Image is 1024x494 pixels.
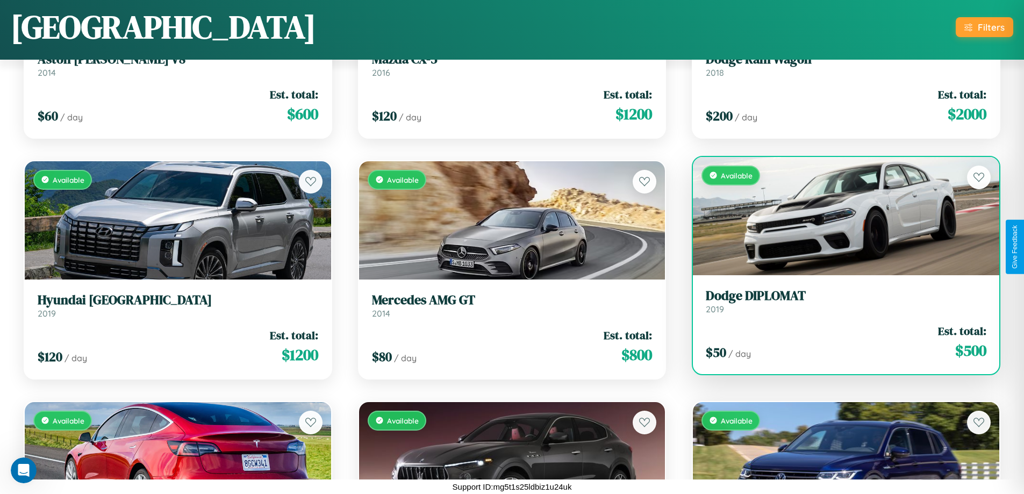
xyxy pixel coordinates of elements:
[399,112,421,123] span: / day
[11,5,316,49] h1: [GEOGRAPHIC_DATA]
[372,292,653,319] a: Mercedes AMG GT2014
[282,344,318,366] span: $ 1200
[706,343,726,361] span: $ 50
[38,292,318,319] a: Hyundai [GEOGRAPHIC_DATA]2019
[706,288,986,304] h3: Dodge DIPLOMAT
[706,288,986,314] a: Dodge DIPLOMAT2019
[38,52,318,78] a: Aston [PERSON_NAME] V82014
[38,52,318,67] h3: Aston [PERSON_NAME] V8
[372,348,392,366] span: $ 80
[372,292,653,308] h3: Mercedes AMG GT
[372,52,653,78] a: Mazda CX-52016
[394,353,417,363] span: / day
[706,107,733,125] span: $ 200
[453,479,572,494] p: Support ID: mg5t1s25ldbiz1u24uk
[721,416,753,425] span: Available
[948,103,986,125] span: $ 2000
[604,87,652,102] span: Est. total:
[270,87,318,102] span: Est. total:
[372,52,653,67] h3: Mazda CX-5
[38,107,58,125] span: $ 60
[53,416,84,425] span: Available
[372,107,397,125] span: $ 120
[372,308,390,319] span: 2014
[270,327,318,343] span: Est. total:
[387,175,419,184] span: Available
[978,22,1005,33] div: Filters
[604,327,652,343] span: Est. total:
[1011,225,1019,269] div: Give Feedback
[11,457,37,483] iframe: Intercom live chat
[706,304,724,314] span: 2019
[615,103,652,125] span: $ 1200
[938,323,986,339] span: Est. total:
[735,112,757,123] span: / day
[728,348,751,359] span: / day
[956,17,1013,37] button: Filters
[53,175,84,184] span: Available
[287,103,318,125] span: $ 600
[955,340,986,361] span: $ 500
[38,67,56,78] span: 2014
[60,112,83,123] span: / day
[38,348,62,366] span: $ 120
[387,416,419,425] span: Available
[38,308,56,319] span: 2019
[706,52,986,67] h3: Dodge Ram Wagon
[706,67,724,78] span: 2018
[721,171,753,180] span: Available
[621,344,652,366] span: $ 800
[372,67,390,78] span: 2016
[706,52,986,78] a: Dodge Ram Wagon2018
[38,292,318,308] h3: Hyundai [GEOGRAPHIC_DATA]
[938,87,986,102] span: Est. total:
[65,353,87,363] span: / day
